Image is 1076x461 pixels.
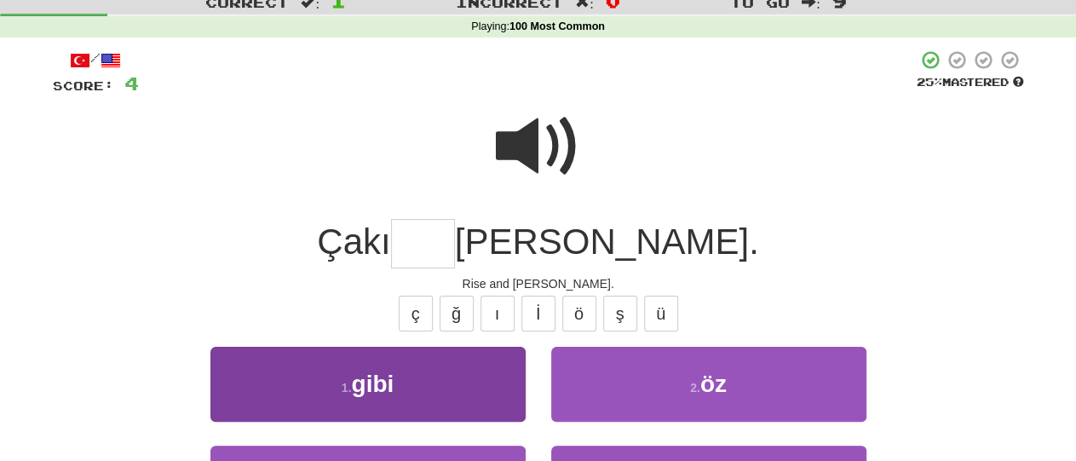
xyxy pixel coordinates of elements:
button: ü [644,296,678,331]
button: ı [480,296,515,331]
button: ğ [440,296,474,331]
button: 1.gibi [210,347,526,421]
div: / [53,49,139,71]
span: 4 [124,72,139,94]
span: gibi [351,371,394,397]
span: Çakı [317,222,390,262]
span: öz [700,371,727,397]
button: İ [521,296,555,331]
div: Mastered [917,75,1024,90]
span: 25 % [917,75,942,89]
strong: 100 Most Common [509,20,605,32]
button: ş [603,296,637,331]
div: Rise and [PERSON_NAME]. [53,275,1024,292]
small: 2 . [690,381,700,395]
button: ö [562,296,596,331]
small: 1 . [342,381,352,395]
button: ç [399,296,433,331]
span: Score: [53,78,114,93]
button: 2.öz [551,347,866,421]
span: [PERSON_NAME]. [455,222,759,262]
